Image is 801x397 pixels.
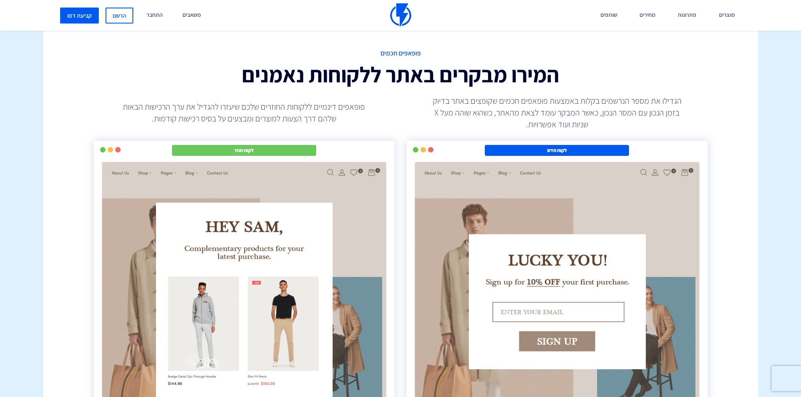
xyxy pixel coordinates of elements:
[60,8,99,24] a: קביעת דמו
[431,95,683,130] p: הגדילו את מספר הנרשמים בקלות באמצעות פופאפים חכמים שקופצים באתר בדיוק בזמן הנכון עם המסר הנכון, כ...
[198,49,603,58] span: פופאפים חכמים
[106,8,133,24] a: הרשם
[485,145,629,156] div: לקוח חדש
[172,145,316,156] div: לקוח חוזר
[118,101,370,124] p: פופאפים דינמיים ללקוחות החוזרים שלכם שיעזרו להגדיל את ערך הרכישות הבאות שלהם דרך הצעות למוצרים ומ...
[198,63,603,87] h2: המירו מבקרים באתר ללקוחות נאמנים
